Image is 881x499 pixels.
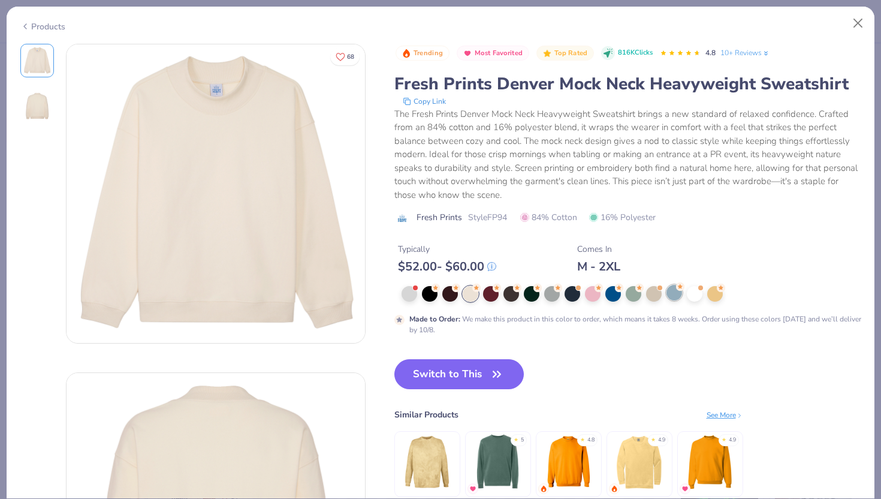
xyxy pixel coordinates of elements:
[554,50,588,56] span: Top Rated
[658,436,665,444] div: 4.9
[542,49,552,58] img: Top Rated sort
[409,314,861,335] div: We make this product in this color to order, which means it takes 8 weeks. Order using these colo...
[540,434,597,491] img: Gildan Adult Heavy Blend Adult 8 Oz. 50/50 Fleece Crew
[417,211,462,224] span: Fresh Prints
[589,211,656,224] span: 16% Polyester
[705,48,716,58] span: 4.8
[394,107,861,202] div: The Fresh Prints Denver Mock Neck Heavyweight Sweatshirt brings a new standard of relaxed confide...
[402,49,411,58] img: Trending sort
[475,50,523,56] span: Most Favorited
[394,359,524,389] button: Switch to This
[347,54,354,60] span: 68
[722,436,726,441] div: ★
[611,434,668,491] img: Comfort Colors Adult Crewneck Sweatshirt
[394,408,458,421] div: Similar Products
[540,485,547,492] img: trending.gif
[414,50,443,56] span: Trending
[457,46,529,61] button: Badge Button
[681,434,738,491] img: Jerzees Adult NuBlend® Fleece Crew
[536,46,594,61] button: Badge Button
[399,95,449,107] button: copy to clipboard
[330,48,360,65] button: Like
[580,436,585,441] div: ★
[409,314,460,324] strong: Made to Order :
[67,44,365,343] img: Front
[398,259,496,274] div: $ 52.00 - $ 60.00
[587,436,595,444] div: 4.8
[729,436,736,444] div: 4.9
[577,259,620,274] div: M - 2XL
[394,214,411,223] img: brand logo
[469,485,476,492] img: MostFav.gif
[611,485,618,492] img: trending.gif
[399,434,455,491] img: Comfort Colors Adult Color Blast Crewneck Sweatshirt
[577,243,620,255] div: Comes In
[398,243,496,255] div: Typically
[463,49,472,58] img: Most Favorited sort
[651,436,656,441] div: ★
[394,73,861,95] div: Fresh Prints Denver Mock Neck Heavyweight Sweatshirt
[20,20,65,33] div: Products
[618,48,653,58] span: 816K Clicks
[469,434,526,491] img: Independent Trading Co. Heavyweight Pigment-Dyed Sweatshirt
[23,46,52,75] img: Front
[514,436,518,441] div: ★
[707,410,743,420] div: See More
[681,485,689,492] img: MostFav.gif
[520,211,577,224] span: 84% Cotton
[720,47,770,58] a: 10+ Reviews
[468,211,507,224] span: Style FP94
[660,44,701,63] div: 4.8 Stars
[396,46,449,61] button: Badge Button
[847,12,870,35] button: Close
[521,436,524,444] div: 5
[23,92,52,121] img: Back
